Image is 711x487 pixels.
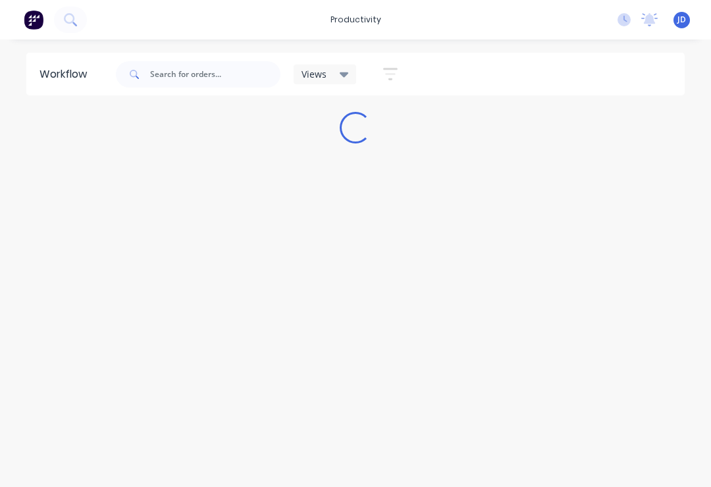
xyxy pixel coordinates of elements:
[150,61,280,88] input: Search for orders...
[24,10,43,30] img: Factory
[677,14,686,26] span: JD
[302,67,327,81] span: Views
[324,10,388,30] div: productivity
[39,66,93,82] div: Workflow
